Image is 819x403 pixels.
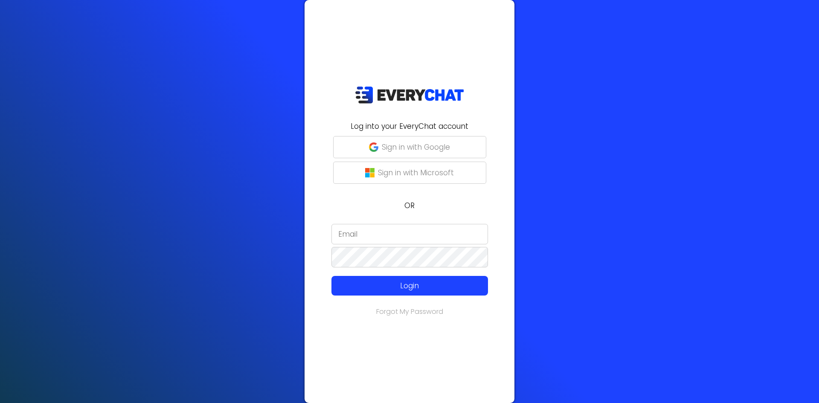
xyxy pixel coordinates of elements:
p: Sign in with Microsoft [378,167,454,178]
button: Sign in with Microsoft [333,162,486,184]
p: Sign in with Google [382,142,450,153]
h2: Log into your EveryChat account [310,121,509,132]
img: google-g.png [369,142,378,152]
input: Email [331,224,488,244]
p: Login [347,280,472,291]
img: microsoft-logo.png [365,168,375,177]
img: EveryChat_logo_dark.png [355,86,464,104]
button: Login [331,276,488,296]
a: Forgot My Password [376,307,443,316]
p: OR [310,200,509,211]
button: Sign in with Google [333,136,486,158]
